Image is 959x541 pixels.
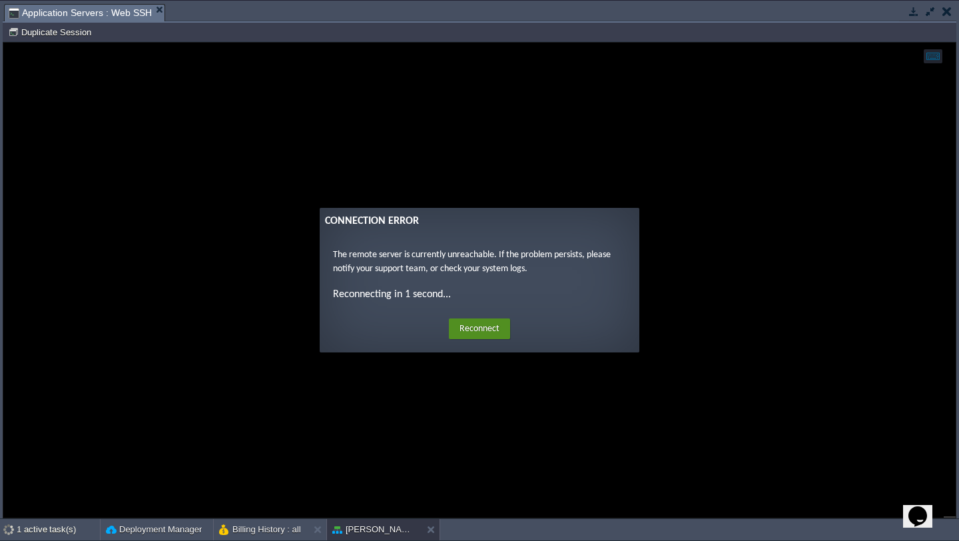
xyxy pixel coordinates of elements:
button: Billing History : all [219,523,301,536]
button: Duplicate Session [8,26,95,38]
span: Application Servers : Web SSH [9,5,152,21]
div: 1 active task(s) [17,519,100,540]
p: Reconnecting in 1 second... [330,244,623,260]
iframe: chat widget [903,488,946,528]
p: The remote server is currently unreachable. If the problem persists, please notify your support t... [330,205,623,233]
button: Deployment Manager [106,523,202,536]
button: Reconnect [446,276,507,297]
div: Connection Error [322,171,631,187]
button: [PERSON_NAME] [332,523,416,536]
